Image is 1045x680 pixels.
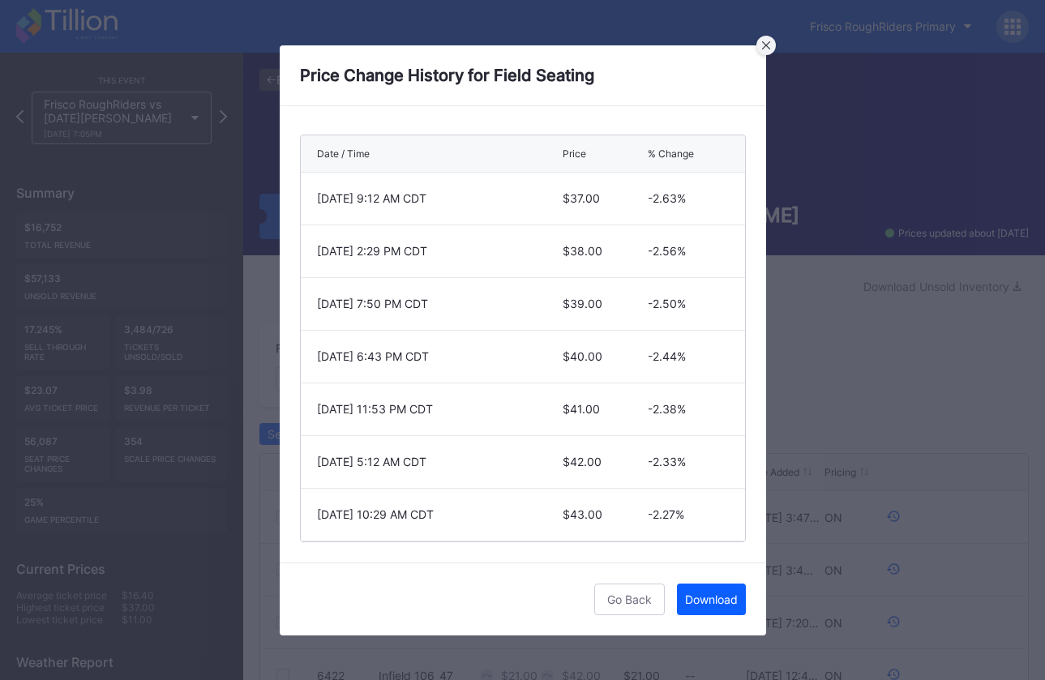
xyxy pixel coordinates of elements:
[648,244,686,258] div: -2.56%
[563,297,644,310] div: $39.00
[648,191,686,205] div: -2.63%
[685,592,738,606] div: Download
[317,244,559,258] div: [DATE] 2:29 PM CDT
[563,402,644,416] div: $41.00
[648,349,686,363] div: -2.44%
[677,584,746,615] button: Download
[563,244,644,258] div: $38.00
[317,297,559,310] div: [DATE] 7:50 PM CDT
[607,592,652,606] div: Go Back
[648,297,686,310] div: -2.50%
[648,402,686,416] div: -2.38%
[648,148,694,160] div: % Change
[563,349,644,363] div: $40.00
[594,584,665,615] button: Go Back
[563,455,644,468] div: $42.00
[563,507,644,521] div: $43.00
[317,349,559,363] div: [DATE] 6:43 PM CDT
[563,148,586,160] div: Price
[648,507,684,521] div: -2.27%
[563,191,644,205] div: $37.00
[648,455,686,468] div: -2.33%
[317,455,559,468] div: [DATE] 5:12 AM CDT
[317,402,559,416] div: [DATE] 11:53 PM CDT
[317,148,370,160] div: Date / Time
[317,507,559,521] div: [DATE] 10:29 AM CDT
[317,191,559,205] div: [DATE] 9:12 AM CDT
[280,45,766,106] div: Price Change History for Field Seating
